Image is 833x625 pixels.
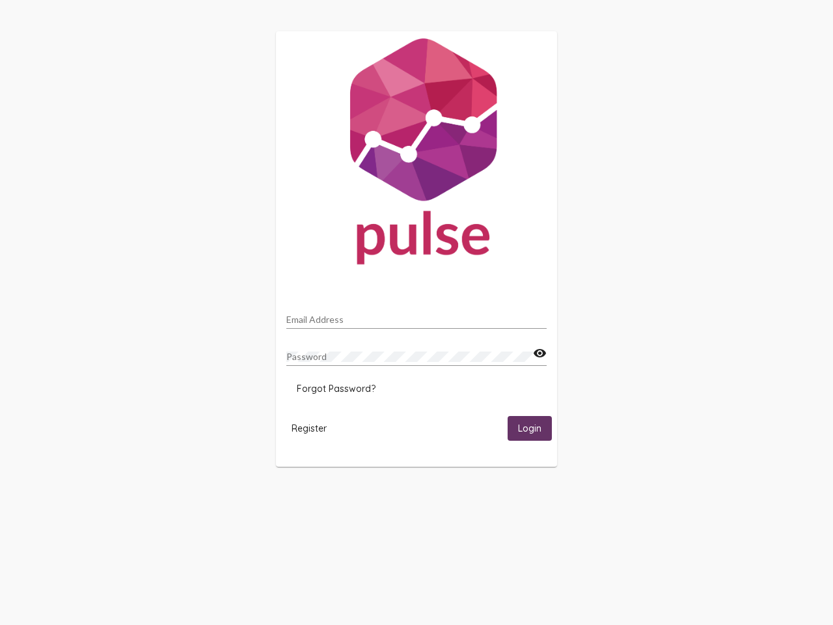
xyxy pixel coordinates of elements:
[286,377,386,400] button: Forgot Password?
[533,346,547,361] mat-icon: visibility
[518,423,541,435] span: Login
[292,423,327,434] span: Register
[276,31,557,277] img: Pulse For Good Logo
[281,416,337,440] button: Register
[508,416,552,440] button: Login
[297,383,376,395] span: Forgot Password?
